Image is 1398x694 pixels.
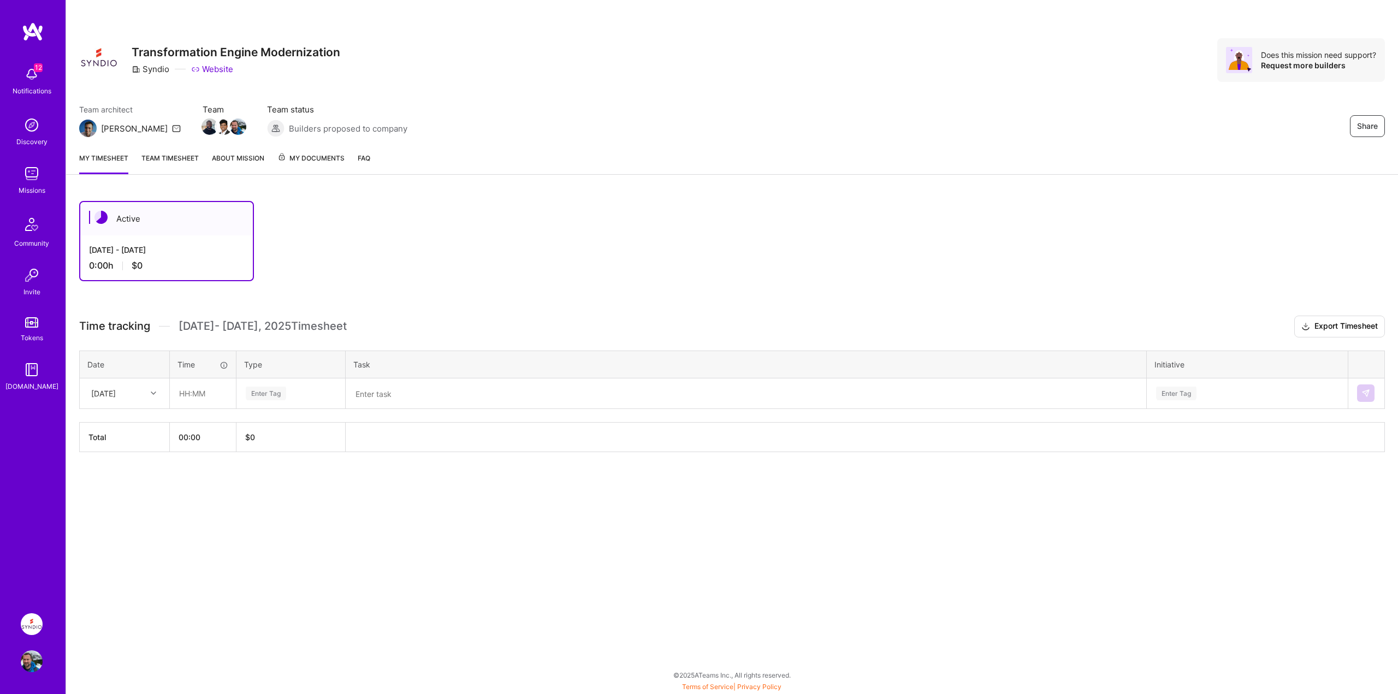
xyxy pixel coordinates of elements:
[737,683,781,691] a: Privacy Policy
[16,136,48,147] div: Discovery
[18,650,45,672] a: User Avatar
[23,286,40,298] div: Invite
[132,63,169,75] div: Syndio
[358,152,370,174] a: FAQ
[231,117,245,136] a: Team Member Avatar
[13,85,51,97] div: Notifications
[203,104,245,115] span: Team
[1350,115,1385,137] button: Share
[177,359,228,370] div: Time
[21,163,43,185] img: teamwork
[80,202,253,235] div: Active
[172,124,181,133] i: icon Mail
[170,422,236,452] th: 00:00
[277,152,345,164] span: My Documents
[203,117,217,136] a: Team Member Avatar
[217,117,231,136] a: Team Member Avatar
[202,118,218,135] img: Team Member Avatar
[245,432,255,442] span: $ 0
[236,351,346,378] th: Type
[1294,316,1385,337] button: Export Timesheet
[22,22,44,41] img: logo
[267,120,285,137] img: Builders proposed to company
[21,264,43,286] img: Invite
[277,152,345,174] a: My Documents
[89,260,244,271] div: 0:00 h
[19,211,45,238] img: Community
[21,650,43,672] img: User Avatar
[170,379,235,408] input: HH:MM
[21,63,43,85] img: bell
[19,185,45,196] div: Missions
[21,359,43,381] img: guide book
[25,317,38,328] img: tokens
[132,65,140,74] i: icon CompanyGray
[89,244,244,256] div: [DATE] - [DATE]
[14,238,49,249] div: Community
[94,211,108,224] img: Active
[79,38,119,78] img: Company Logo
[79,120,97,137] img: Team Architect
[1361,389,1370,398] img: Submit
[1261,50,1376,60] div: Does this mission need support?
[682,683,781,691] span: |
[1357,121,1378,132] span: Share
[212,152,264,174] a: About Mission
[21,114,43,136] img: discovery
[141,152,199,174] a: Team timesheet
[79,319,150,333] span: Time tracking
[21,332,43,343] div: Tokens
[230,118,246,135] img: Team Member Avatar
[91,388,116,399] div: [DATE]
[101,123,168,134] div: [PERSON_NAME]
[66,661,1398,689] div: © 2025 ATeams Inc., All rights reserved.
[80,422,170,452] th: Total
[79,152,128,174] a: My timesheet
[18,613,45,635] a: Syndio: Transformation Engine Modernization
[1154,359,1340,370] div: Initiative
[1261,60,1376,70] div: Request more builders
[216,118,232,135] img: Team Member Avatar
[267,104,407,115] span: Team status
[5,381,58,392] div: [DOMAIN_NAME]
[191,63,233,75] a: Website
[79,104,181,115] span: Team architect
[682,683,733,691] a: Terms of Service
[289,123,407,134] span: Builders proposed to company
[132,260,143,271] span: $0
[80,351,170,378] th: Date
[1156,385,1196,402] div: Enter Tag
[151,390,156,396] i: icon Chevron
[179,319,347,333] span: [DATE] - [DATE] , 2025 Timesheet
[1226,47,1252,73] img: Avatar
[1301,321,1310,333] i: icon Download
[34,63,43,72] span: 12
[132,45,340,59] h3: Transformation Engine Modernization
[346,351,1147,378] th: Task
[21,613,43,635] img: Syndio: Transformation Engine Modernization
[246,385,286,402] div: Enter Tag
